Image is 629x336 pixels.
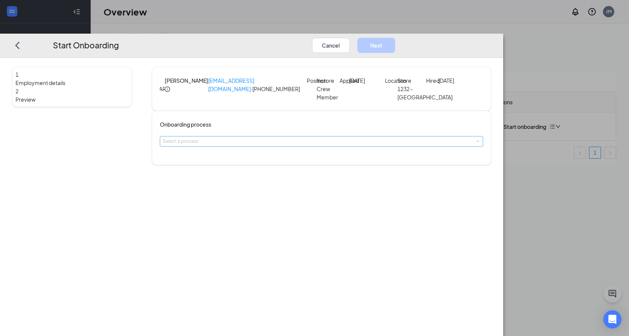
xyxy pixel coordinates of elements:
[15,95,128,104] span: Preview
[15,88,19,94] span: 2
[317,76,336,101] p: Instore Crew Member
[15,79,128,87] span: Employment details
[159,85,166,93] div: AR
[165,76,208,85] h4: [PERSON_NAME]
[357,37,395,53] button: Next
[307,76,317,85] p: Position
[165,87,170,92] span: info-circle
[438,76,463,85] p: [DATE]
[208,76,307,94] p: · [PHONE_NUMBER]
[160,120,483,129] h4: Onboarding process
[208,77,254,92] a: [EMAIL_ADDRESS][DOMAIN_NAME]
[340,76,349,85] p: Applied
[397,76,422,101] p: Store 1232 - [GEOGRAPHIC_DATA]
[603,310,621,328] div: Open Intercom Messenger
[349,76,369,85] p: [DATE]
[312,37,350,53] button: Cancel
[385,76,397,85] p: Location
[53,39,119,51] h3: Start Onboarding
[426,76,438,85] p: Hired
[15,71,19,78] span: 1
[163,138,477,145] div: Select a process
